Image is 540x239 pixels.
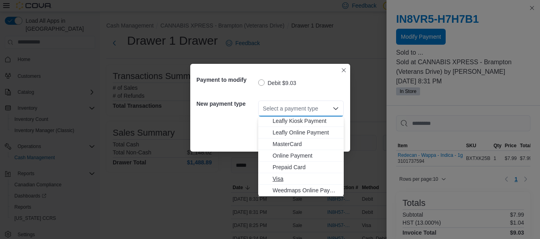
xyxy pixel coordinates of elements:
[263,104,264,113] input: Accessible screen reader label
[273,175,339,183] span: Visa
[258,185,344,196] button: Weedmaps Online Payment
[333,105,339,112] button: Close list of options
[339,65,349,75] button: Closes this modal window
[258,150,344,162] button: Online Payment
[273,163,339,171] span: Prepaid Card
[258,78,297,88] label: Debit $9.03
[273,152,339,160] span: Online Payment
[273,117,339,125] span: Leafly Kiosk Payment
[258,138,344,150] button: MasterCard
[258,127,344,138] button: Leafly Online Payment
[197,96,257,112] h5: New payment type
[258,173,344,185] button: Visa
[273,128,339,136] span: Leafly Online Payment
[273,140,339,148] span: MasterCard
[258,115,344,127] button: Leafly Kiosk Payment
[258,162,344,173] button: Prepaid Card
[197,72,257,88] h5: Payment to modify
[273,186,339,194] span: Weedmaps Online Payment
